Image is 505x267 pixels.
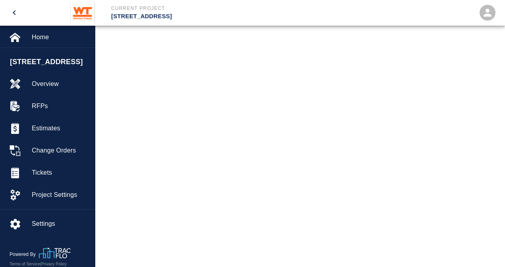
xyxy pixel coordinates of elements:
span: Tickets [32,168,89,177]
span: [STREET_ADDRESS] [10,57,91,67]
span: Estimates [32,124,89,133]
button: open drawer [5,3,24,22]
span: RFPs [32,101,89,111]
span: Change Orders [32,146,89,155]
img: Whiting-Turner [70,2,95,24]
span: Overview [32,79,89,89]
p: [STREET_ADDRESS] [111,12,295,21]
span: Project Settings [32,190,89,200]
span: Settings [32,219,89,229]
span: Home [32,32,89,42]
img: TracFlo [39,248,71,258]
a: Terms of Service [10,262,40,266]
p: Powered By [10,251,39,258]
span: | [40,262,41,266]
p: Current Project [111,5,295,12]
a: Privacy Policy [41,262,67,266]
